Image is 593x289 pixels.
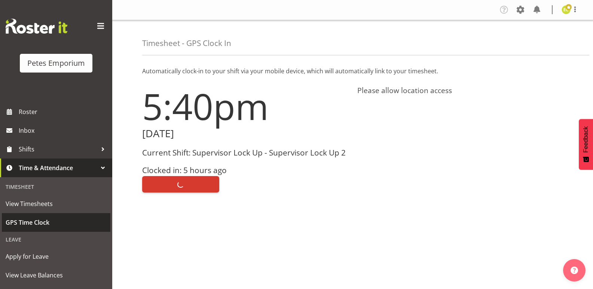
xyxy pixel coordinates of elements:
h4: Please allow location access [357,86,563,95]
span: Apply for Leave [6,251,107,262]
p: Automatically clock-in to your shift via your mobile device, which will automatically link to you... [142,67,563,76]
div: Timesheet [2,179,110,194]
span: GPS Time Clock [6,217,107,228]
a: Apply for Leave [2,247,110,266]
h1: 5:40pm [142,86,348,126]
h2: [DATE] [142,128,348,139]
div: Leave [2,232,110,247]
span: Roster [19,106,108,117]
div: Petes Emporium [27,58,85,69]
h3: Current Shift: Supervisor Lock Up - Supervisor Lock Up 2 [142,148,348,157]
h3: Clocked in: 5 hours ago [142,166,348,175]
span: Feedback [583,126,589,153]
img: emma-croft7499.jpg [562,5,571,14]
span: Shifts [19,144,97,155]
span: Inbox [19,125,108,136]
span: View Leave Balances [6,270,107,281]
span: Time & Attendance [19,162,97,173]
a: View Timesheets [2,194,110,213]
h4: Timesheet - GPS Clock In [142,39,231,47]
img: Rosterit website logo [6,19,67,34]
a: View Leave Balances [2,266,110,285]
button: Feedback - Show survey [579,119,593,170]
a: GPS Time Clock [2,213,110,232]
span: View Timesheets [6,198,107,209]
img: help-xxl-2.png [571,267,578,274]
